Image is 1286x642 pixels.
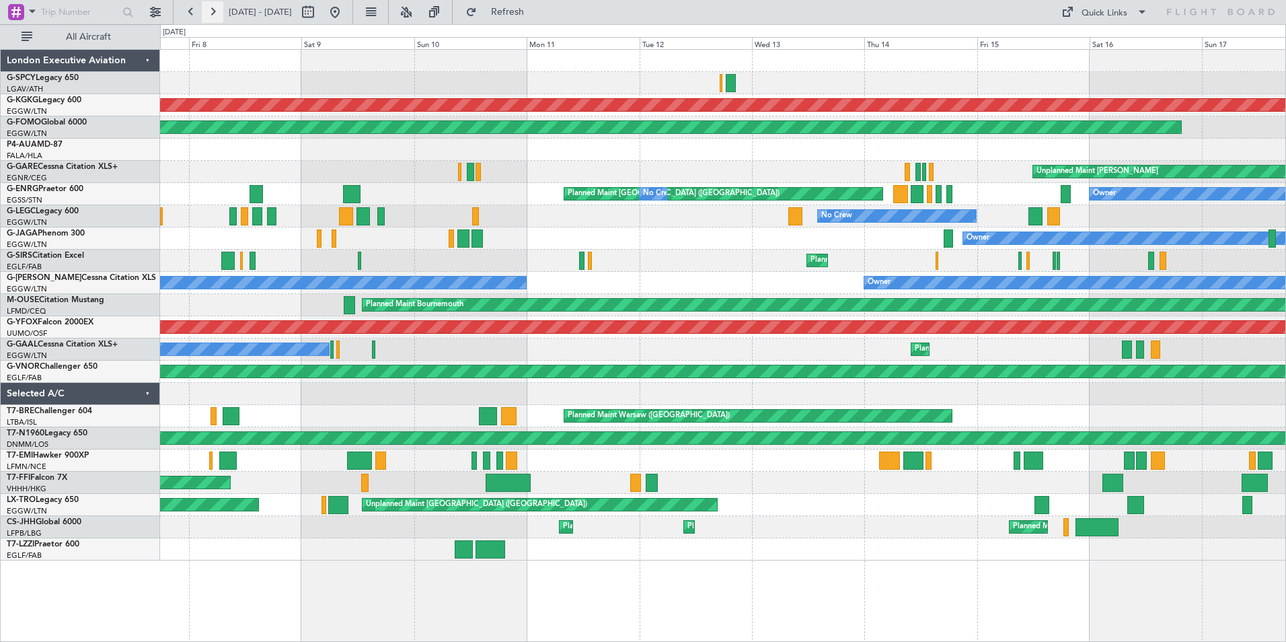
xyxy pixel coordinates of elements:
[7,252,84,260] a: G-SIRSCitation Excel
[7,163,38,171] span: G-GARE
[7,96,38,104] span: G-KGKG
[7,195,42,205] a: EGSS/STN
[7,252,32,260] span: G-SIRS
[301,37,414,49] div: Sat 9
[7,417,37,427] a: LTBA/ISL
[868,273,891,293] div: Owner
[7,141,63,149] a: P4-AUAMD-87
[7,163,118,171] a: G-GARECessna Citation XLS+
[7,439,48,450] a: DNMM/LOS
[563,517,775,537] div: Planned Maint [GEOGRAPHIC_DATA] ([GEOGRAPHIC_DATA])
[977,37,1090,49] div: Fri 15
[7,306,46,316] a: LFMD/CEQ
[915,339,964,359] div: Planned Maint
[7,296,104,304] a: M-OUSECitation Mustang
[7,429,44,437] span: T7-N1960
[7,284,47,294] a: EGGW/LTN
[7,341,38,349] span: G-GAAL
[864,37,977,49] div: Thu 14
[7,407,92,415] a: T7-BREChallenger 604
[821,206,852,226] div: No Crew
[687,517,899,537] div: Planned Maint [GEOGRAPHIC_DATA] ([GEOGRAPHIC_DATA])
[480,7,536,17] span: Refresh
[1013,517,1225,537] div: Planned Maint [GEOGRAPHIC_DATA] ([GEOGRAPHIC_DATA])
[163,27,186,38] div: [DATE]
[7,452,89,460] a: T7-EMIHawker 900XP
[7,207,79,215] a: G-LEGCLegacy 600
[1036,162,1158,182] div: Unplanned Maint [PERSON_NAME]
[7,462,46,472] a: LFMN/NCE
[1082,7,1127,20] div: Quick Links
[7,217,47,227] a: EGGW/LTN
[7,173,47,183] a: EGNR/CEG
[967,228,989,248] div: Owner
[7,296,39,304] span: M-OUSE
[7,474,67,482] a: T7-FFIFalcon 7X
[7,373,42,383] a: EGLF/FAB
[7,151,42,161] a: FALA/HLA
[7,185,38,193] span: G-ENRG
[7,429,87,437] a: T7-N1960Legacy 650
[640,37,752,49] div: Tue 12
[7,74,79,82] a: G-SPCYLegacy 650
[366,495,587,515] div: Unplanned Maint [GEOGRAPHIC_DATA] ([GEOGRAPHIC_DATA])
[414,37,527,49] div: Sun 10
[7,328,47,338] a: UUMO/OSF
[7,118,41,127] span: G-FOMO
[1093,184,1116,204] div: Owner
[7,506,47,516] a: EGGW/LTN
[35,32,142,42] span: All Aircraft
[7,540,79,548] a: T7-LZZIPraetor 600
[41,2,118,22] input: Trip Number
[7,118,87,127] a: G-FOMOGlobal 6000
[7,407,34,415] span: T7-BRE
[7,484,46,494] a: VHHH/HKG
[643,184,674,204] div: No Crew
[568,184,780,204] div: Planned Maint [GEOGRAPHIC_DATA] ([GEOGRAPHIC_DATA])
[1090,37,1202,49] div: Sat 16
[7,528,42,538] a: LFPB/LBG
[7,496,79,504] a: LX-TROLegacy 650
[459,1,540,23] button: Refresh
[7,74,36,82] span: G-SPCY
[7,341,118,349] a: G-GAALCessna Citation XLS+
[7,84,43,94] a: LGAV/ATH
[7,318,93,326] a: G-YFOXFalcon 2000EX
[810,250,1022,271] div: Planned Maint [GEOGRAPHIC_DATA] ([GEOGRAPHIC_DATA])
[7,129,47,139] a: EGGW/LTN
[189,37,301,49] div: Fri 8
[752,37,864,49] div: Wed 13
[7,318,38,326] span: G-YFOX
[7,351,47,361] a: EGGW/LTN
[7,96,81,104] a: G-KGKGLegacy 600
[7,185,83,193] a: G-ENRGPraetor 600
[7,363,40,371] span: G-VNOR
[15,26,146,48] button: All Aircraft
[7,518,81,526] a: CS-JHHGlobal 6000
[568,406,730,426] div: Planned Maint Warsaw ([GEOGRAPHIC_DATA])
[7,518,36,526] span: CS-JHH
[527,37,639,49] div: Mon 11
[7,474,30,482] span: T7-FFI
[7,229,85,238] a: G-JAGAPhenom 300
[7,229,38,238] span: G-JAGA
[7,262,42,272] a: EGLF/FAB
[7,106,47,116] a: EGGW/LTN
[7,496,36,504] span: LX-TRO
[7,240,47,250] a: EGGW/LTN
[7,540,34,548] span: T7-LZZI
[229,6,292,18] span: [DATE] - [DATE]
[366,295,463,315] div: Planned Maint Bournemouth
[1055,1,1154,23] button: Quick Links
[7,550,42,561] a: EGLF/FAB
[7,274,156,282] a: G-[PERSON_NAME]Cessna Citation XLS
[7,207,36,215] span: G-LEGC
[7,274,81,282] span: G-[PERSON_NAME]
[7,363,98,371] a: G-VNORChallenger 650
[7,452,33,460] span: T7-EMI
[7,141,37,149] span: P4-AUA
